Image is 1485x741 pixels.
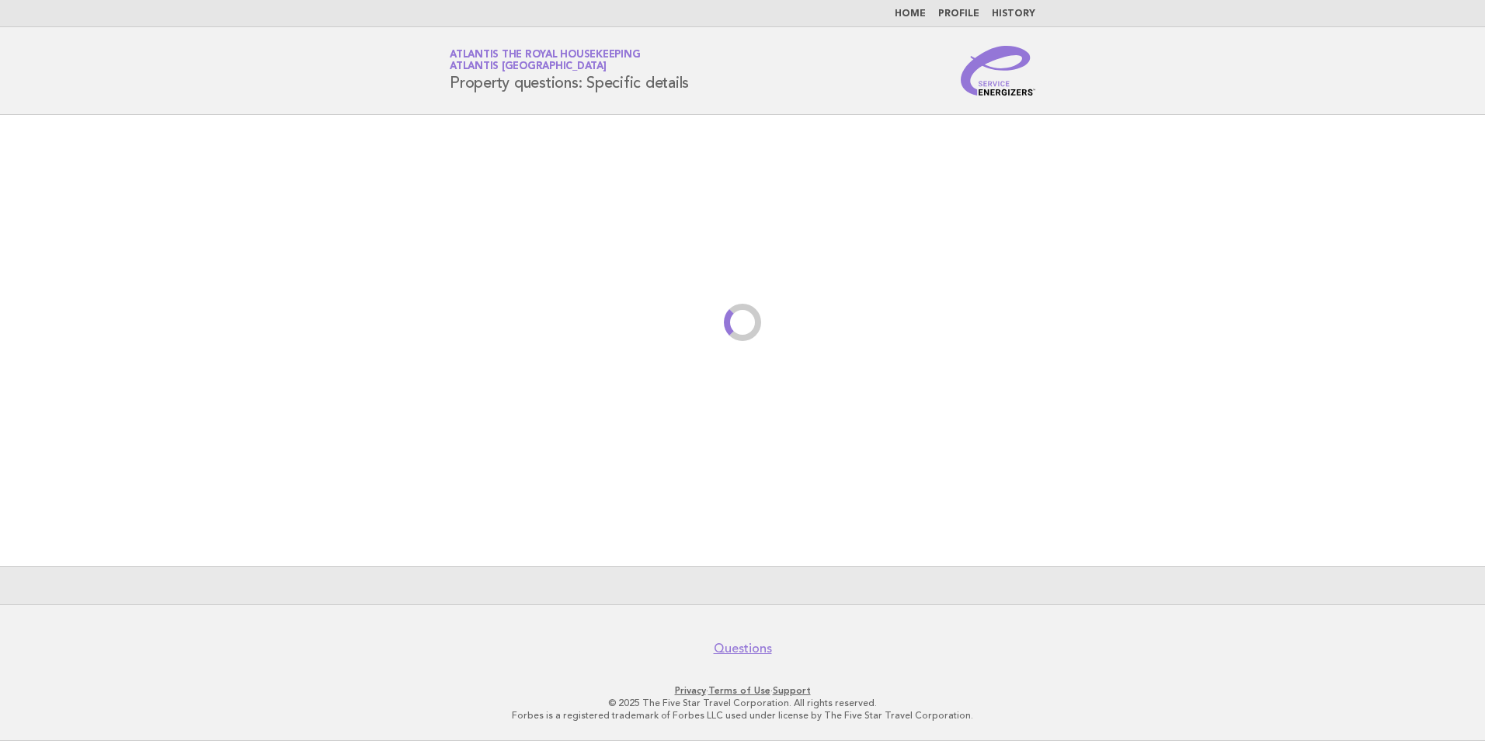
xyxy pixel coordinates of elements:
p: Forbes is a registered trademark of Forbes LLC used under license by The Five Star Travel Corpora... [267,709,1218,722]
p: © 2025 The Five Star Travel Corporation. All rights reserved. [267,697,1218,709]
a: Profile [938,9,979,19]
span: Atlantis [GEOGRAPHIC_DATA] [450,62,607,72]
a: Atlantis the Royal HousekeepingAtlantis [GEOGRAPHIC_DATA] [450,50,640,71]
img: Service Energizers [961,46,1035,96]
a: Questions [714,641,772,656]
a: Support [773,685,811,696]
a: Home [895,9,926,19]
a: Privacy [675,685,706,696]
p: · · [267,684,1218,697]
a: History [992,9,1035,19]
a: Terms of Use [708,685,770,696]
h1: Property questions: Specific details [450,50,689,91]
